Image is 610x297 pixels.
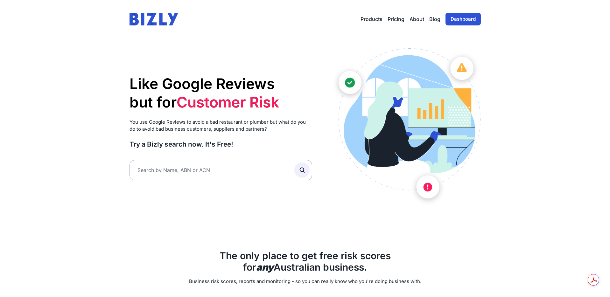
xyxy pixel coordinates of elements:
p: Business risk scores, reports and monitoring - so you can really know who you're doing business w... [130,278,481,285]
a: Blog [429,15,440,23]
b: any [256,261,274,273]
a: Dashboard [445,13,481,25]
button: Products [361,15,382,23]
h2: The only place to get free risk scores for Australian business. [130,250,481,273]
li: Supplier Risk [177,111,279,129]
p: You use Google Reviews to avoid a bad restaurant or plumber but what do you do to avoid bad busin... [130,119,312,133]
a: Pricing [388,15,404,23]
input: Search by Name, ABN or ACN [130,160,312,180]
h1: Like Google Reviews but for [130,75,312,111]
h3: Try a Bizly search now. It's Free! [130,140,312,148]
li: Customer Risk [177,93,279,111]
a: About [410,15,424,23]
